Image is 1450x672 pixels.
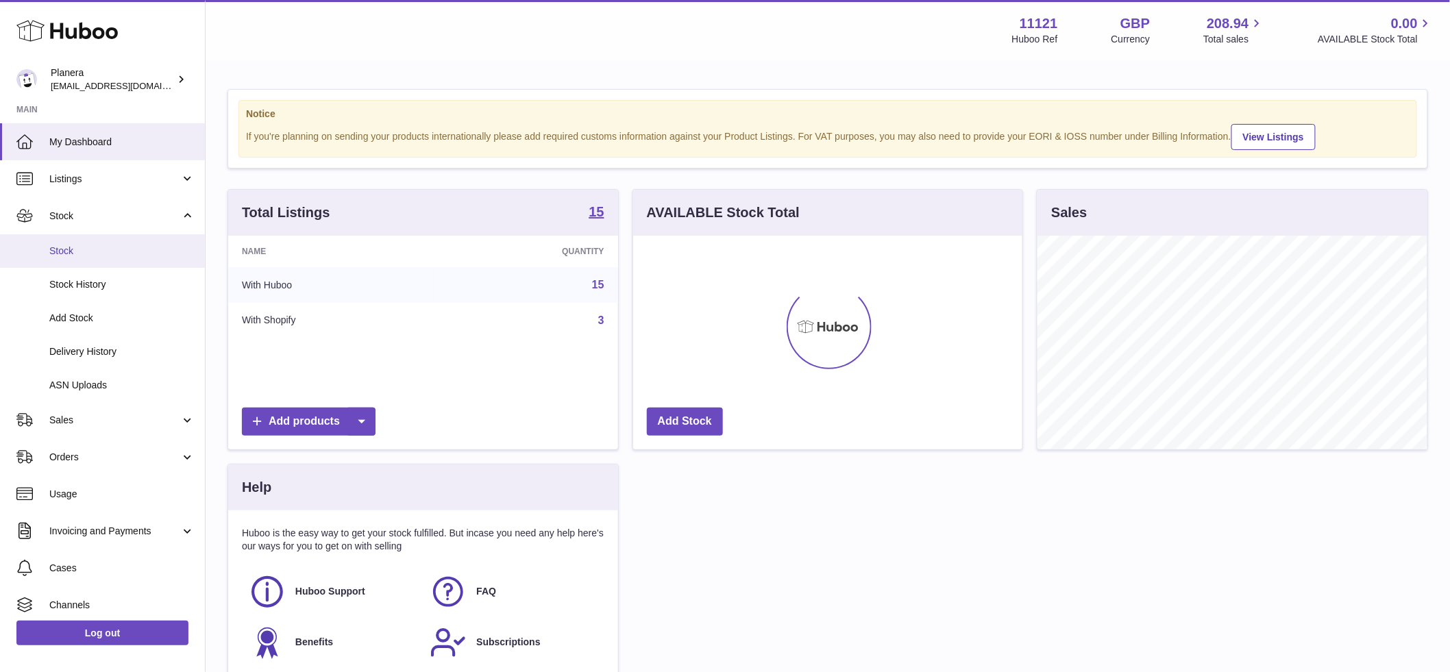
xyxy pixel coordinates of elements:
[242,478,271,497] h3: Help
[228,267,439,303] td: With Huboo
[49,379,195,392] span: ASN Uploads
[49,414,180,427] span: Sales
[1111,33,1151,46] div: Currency
[1207,14,1249,33] span: 208.94
[49,173,180,186] span: Listings
[49,525,180,538] span: Invoicing and Payments
[49,210,180,223] span: Stock
[647,203,800,222] h3: AVAILABLE Stock Total
[1318,14,1434,46] a: 0.00 AVAILABLE Stock Total
[49,345,195,358] span: Delivery History
[228,303,439,338] td: With Shopify
[49,245,195,258] span: Stock
[295,585,365,598] span: Huboo Support
[242,203,330,222] h3: Total Listings
[249,624,416,661] a: Benefits
[16,621,188,645] a: Log out
[1120,14,1150,33] strong: GBP
[49,278,195,291] span: Stock History
[16,69,37,90] img: saiyani@planera.care
[430,624,597,661] a: Subscriptions
[51,66,174,92] div: Planera
[49,136,195,149] span: My Dashboard
[246,108,1410,121] strong: Notice
[49,312,195,325] span: Add Stock
[242,527,604,553] p: Huboo is the easy way to get your stock fulfilled. But incase you need any help here's our ways f...
[647,408,723,436] a: Add Stock
[592,279,604,290] a: 15
[1391,14,1418,33] span: 0.00
[589,205,604,219] strong: 15
[242,408,376,436] a: Add products
[589,205,604,221] a: 15
[49,451,180,464] span: Orders
[1020,14,1058,33] strong: 11121
[246,122,1410,150] div: If you're planning on sending your products internationally please add required customs informati...
[476,636,540,649] span: Subscriptions
[1318,33,1434,46] span: AVAILABLE Stock Total
[49,488,195,501] span: Usage
[295,636,333,649] span: Benefits
[49,562,195,575] span: Cases
[249,573,416,610] a: Huboo Support
[439,236,618,267] th: Quantity
[228,236,439,267] th: Name
[430,573,597,610] a: FAQ
[1051,203,1087,222] h3: Sales
[49,599,195,612] span: Channels
[598,314,604,326] a: 3
[1012,33,1058,46] div: Huboo Ref
[1203,33,1264,46] span: Total sales
[476,585,496,598] span: FAQ
[1203,14,1264,46] a: 208.94 Total sales
[1231,124,1316,150] a: View Listings
[51,80,201,91] span: [EMAIL_ADDRESS][DOMAIN_NAME]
